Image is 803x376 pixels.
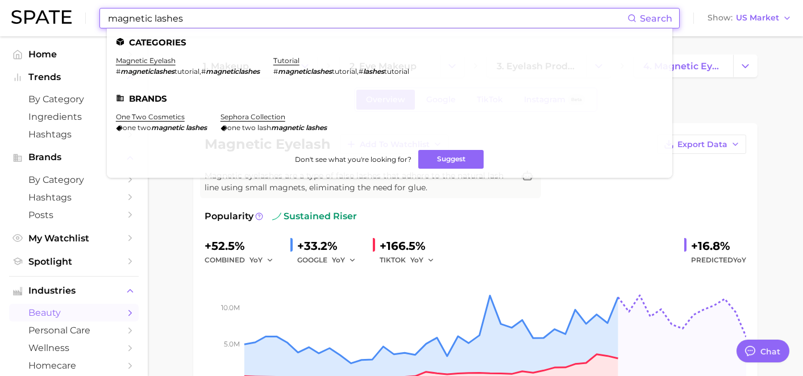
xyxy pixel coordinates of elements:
button: Change Category [733,55,758,77]
em: magnetic [151,123,184,132]
span: Predicted [691,253,746,267]
button: YoY [249,253,274,267]
a: wellness [9,339,139,357]
div: +16.8% [691,237,746,255]
span: Ingredients [28,111,119,122]
a: personal care [9,321,139,339]
span: Don't see what you're looking for? [295,155,411,164]
span: Show [708,15,733,21]
span: by Category [28,174,119,185]
a: one two cosmetics [116,112,185,121]
span: YoY [249,255,263,265]
span: tutorial [174,67,199,76]
em: magneticlashes [206,67,260,76]
span: # [359,67,363,76]
button: Industries [9,282,139,299]
a: sephora collection [220,112,285,121]
em: lashes [306,123,327,132]
a: tutorial [273,56,299,65]
span: Hashtags [28,129,119,140]
a: by Category [9,171,139,189]
span: 4. magnetic eyelash [643,61,723,72]
a: My Watchlist [9,229,139,247]
span: one two lash [227,123,271,132]
a: magnetic eyelash [116,56,176,65]
span: one two [123,123,151,132]
button: ShowUS Market [705,11,794,26]
div: +166.5% [380,237,442,255]
button: YoY [332,253,356,267]
span: # [116,67,120,76]
button: Trends [9,69,139,86]
img: SPATE [11,10,72,24]
a: by Category [9,90,139,108]
span: wellness [28,342,119,353]
span: YoY [332,255,345,265]
a: 4. magnetic eyelash [634,55,733,77]
em: lashes [186,123,207,132]
span: Brands [28,152,119,162]
span: Popularity [205,210,253,223]
a: Posts [9,206,139,224]
span: Industries [28,286,119,296]
button: Brands [9,149,139,166]
a: Home [9,45,139,63]
span: homecare [28,360,119,371]
div: combined [205,253,281,267]
div: GOOGLE [297,253,364,267]
em: magnetic [271,123,304,132]
div: +33.2% [297,237,364,255]
button: Suggest [418,150,484,169]
em: magneticlashes [120,67,174,76]
a: Spotlight [9,253,139,270]
input: Search here for a brand, industry, or ingredient [107,9,627,28]
span: # [201,67,206,76]
li: Brands [116,94,663,103]
a: beauty [9,304,139,321]
span: sustained riser [272,210,357,223]
a: Ingredients [9,108,139,126]
div: TIKTOK [380,253,442,267]
span: YoY [410,255,423,265]
span: # [273,67,278,76]
span: Home [28,49,119,60]
div: , [273,67,409,76]
span: tutorial [332,67,357,76]
button: Export Data [658,135,746,154]
img: sustained riser [272,212,281,221]
a: Hashtags [9,189,139,206]
span: beauty [28,307,119,318]
span: Hashtags [28,192,119,203]
a: homecare [9,357,139,374]
span: Posts [28,210,119,220]
span: Spotlight [28,256,119,267]
span: Trends [28,72,119,82]
span: US Market [736,15,779,21]
span: Magnetic eyelashes are a type of false lashes that adhere to the natural lash line using small ma... [205,170,514,194]
span: Search [640,13,672,24]
div: , [116,67,260,76]
span: tutorial [384,67,409,76]
em: magneticlashes [278,67,332,76]
span: personal care [28,325,119,336]
a: Hashtags [9,126,139,143]
div: +52.5% [205,237,281,255]
span: by Category [28,94,119,105]
button: YoY [410,253,435,267]
span: My Watchlist [28,233,119,244]
span: YoY [733,256,746,264]
span: Export Data [677,140,727,149]
em: lashes [363,67,384,76]
li: Categories [116,37,663,47]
